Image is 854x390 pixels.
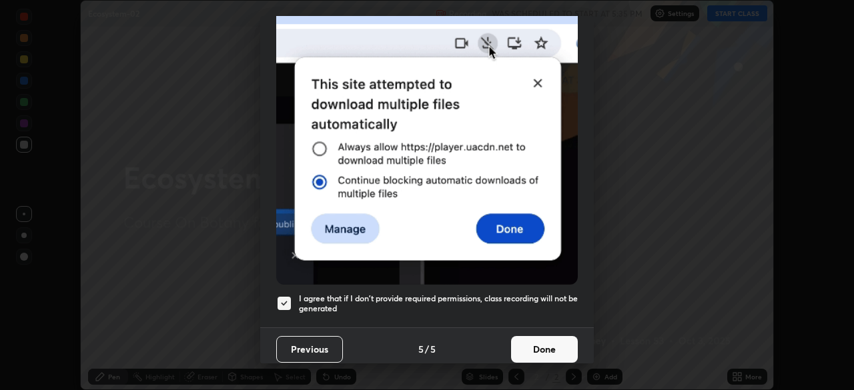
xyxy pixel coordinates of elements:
h5: I agree that if I don't provide required permissions, class recording will not be generated [299,293,578,314]
button: Previous [276,336,343,363]
h4: / [425,342,429,356]
button: Done [511,336,578,363]
h4: 5 [418,342,424,356]
h4: 5 [430,342,436,356]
